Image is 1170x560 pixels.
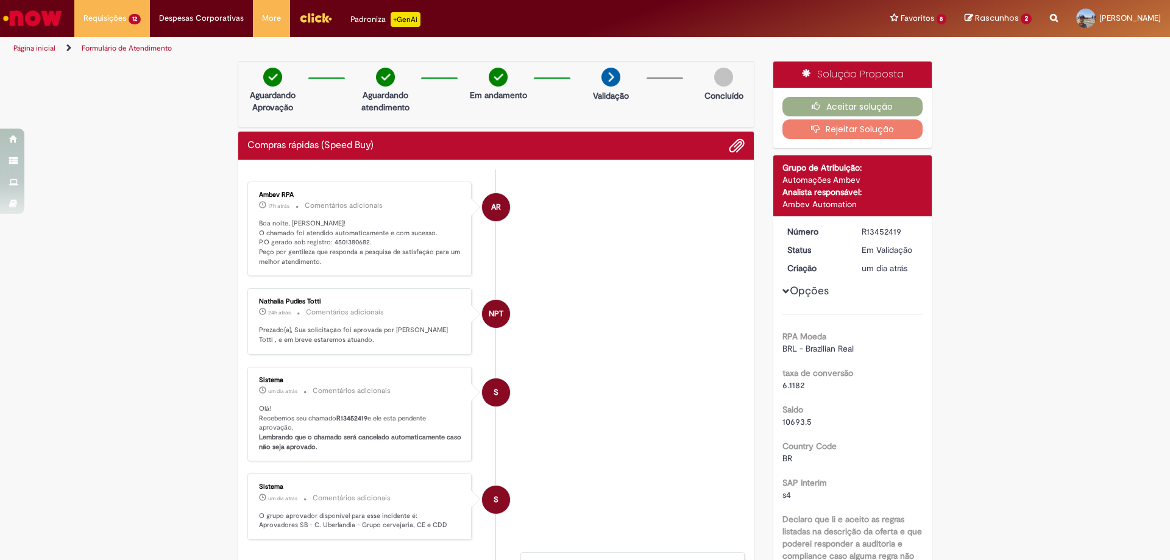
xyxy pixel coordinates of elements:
[782,489,791,500] span: s4
[482,486,510,514] div: System
[601,68,620,87] img: arrow-next.png
[782,380,804,391] span: 6.1182
[862,263,907,274] span: um dia atrás
[862,262,918,274] div: 27/08/2025 13:25:23
[729,138,745,154] button: Adicionar anexos
[259,404,462,452] p: Olá! Recebemos seu chamado e ele esta pendente aprovação.
[13,43,55,53] a: Página inicial
[782,97,923,116] button: Aceitar solução
[714,68,733,87] img: img-circle-grey.png
[704,90,743,102] p: Concluído
[482,193,510,221] div: Ambev RPA
[313,493,391,503] small: Comentários adicionais
[259,325,462,344] p: Prezado(a), Sua solicitação foi aprovada por [PERSON_NAME] Totti , e em breve estaremos atuando.
[778,244,853,256] dt: Status
[247,140,374,151] h2: Compras rápidas (Speed Buy) Histórico de tíquete
[782,331,826,342] b: RPA Moeda
[268,309,291,316] span: 24h atrás
[306,307,384,317] small: Comentários adicionais
[782,343,854,354] span: BRL - Brazilian Real
[782,367,853,378] b: taxa de conversão
[259,511,462,530] p: O grupo aprovador disponível para esse incidente é: Aprovadores SB - C. Uberlandia - Grupo cervej...
[782,404,803,415] b: Saldo
[259,377,462,384] div: Sistema
[129,14,141,24] span: 12
[268,388,297,395] time: 27/08/2025 13:25:35
[494,378,498,407] span: S
[336,414,367,423] b: R13452419
[82,43,172,53] a: Formulário de Atendimento
[778,225,853,238] dt: Número
[782,161,923,174] div: Grupo de Atribuição:
[376,68,395,87] img: check-circle-green.png
[259,483,462,491] div: Sistema
[782,441,837,452] b: Country Code
[263,68,282,87] img: check-circle-green.png
[862,263,907,274] time: 27/08/2025 13:25:23
[782,416,812,427] span: 10693.5
[305,200,383,211] small: Comentários adicionais
[356,89,415,113] p: Aguardando atendimento
[782,453,792,464] span: BR
[593,90,629,102] p: Validação
[778,262,853,274] dt: Criação
[268,202,289,210] span: 17h atrás
[243,89,302,113] p: Aguardando Aprovação
[1099,13,1161,23] span: [PERSON_NAME]
[313,386,391,396] small: Comentários adicionais
[482,300,510,328] div: Nathalia Pudles Totti
[268,202,289,210] time: 27/08/2025 22:52:36
[862,244,918,256] div: Em Validação
[268,495,297,502] span: um dia atrás
[773,62,932,88] div: Solução Proposta
[975,12,1019,24] span: Rascunhos
[259,219,462,267] p: Boa noite, [PERSON_NAME]! O chamado foi atendido automaticamente e com sucesso. P.O gerado sob re...
[937,14,947,24] span: 8
[965,13,1032,24] a: Rascunhos
[159,12,244,24] span: Despesas Corporativas
[782,186,923,198] div: Analista responsável:
[299,9,332,27] img: click_logo_yellow_360x200.png
[9,37,771,60] ul: Trilhas de página
[262,12,281,24] span: More
[1021,13,1032,24] span: 2
[350,12,420,27] div: Padroniza
[482,378,510,406] div: System
[470,89,527,101] p: Em andamento
[901,12,934,24] span: Favoritos
[782,174,923,186] div: Automações Ambev
[782,477,827,488] b: SAP Interim
[782,119,923,139] button: Rejeitar Solução
[259,191,462,199] div: Ambev RPA
[268,388,297,395] span: um dia atrás
[83,12,126,24] span: Requisições
[494,485,498,514] span: S
[259,298,462,305] div: Nathalia Pudles Totti
[391,12,420,27] p: +GenAi
[489,68,508,87] img: check-circle-green.png
[491,193,501,222] span: AR
[1,6,64,30] img: ServiceNow
[259,433,463,452] b: Lembrando que o chamado será cancelado automaticamente caso não seja aprovado.
[862,225,918,238] div: R13452419
[489,299,503,328] span: NPT
[268,495,297,502] time: 27/08/2025 13:25:30
[268,309,291,316] time: 27/08/2025 15:54:46
[782,198,923,210] div: Ambev Automation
